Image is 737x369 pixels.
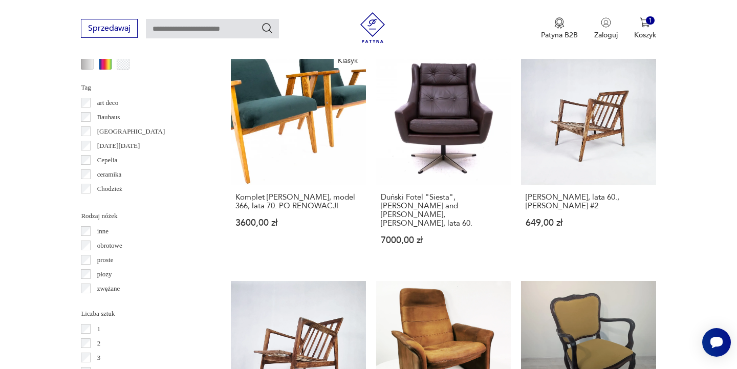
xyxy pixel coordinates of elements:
h3: Komplet [PERSON_NAME], model 366, lata 70. PO RENOWACJI [235,193,361,210]
h3: Duński Fotel "Siesta", [PERSON_NAME] and [PERSON_NAME], [PERSON_NAME], lata 60. [381,193,506,228]
a: Sprzedawaj [81,26,138,33]
p: 3600,00 zł [235,219,361,227]
h3: [PERSON_NAME], lata 60., [PERSON_NAME] #2 [526,193,651,210]
p: Liczba sztuk [81,308,206,319]
a: Fotel Stefan, lata 60., Zenon Bączyk #2[PERSON_NAME], lata 60., [PERSON_NAME] #2649,00 zł [521,50,656,264]
img: Ikona koszyka [640,17,650,28]
a: KlasykKomplet foteli Chierowskiego, model 366, lata 70. PO RENOWACJIKomplet [PERSON_NAME], model ... [231,50,365,264]
button: Szukaj [261,22,273,34]
p: 2 [97,338,101,349]
p: Patyna B2B [541,30,578,40]
img: Patyna - sklep z meblami i dekoracjami vintage [357,12,388,43]
p: 7000,00 zł [381,236,506,245]
p: 3 [97,352,101,363]
p: proste [97,254,114,266]
p: Zaloguj [594,30,618,40]
button: Sprzedawaj [81,19,138,38]
p: Bauhaus [97,112,120,123]
button: 1Koszyk [634,17,656,40]
p: Tag [81,82,206,93]
iframe: Smartsupp widget button [702,328,731,357]
button: Zaloguj [594,17,618,40]
p: Rodzaj nóżek [81,210,206,222]
button: Patyna B2B [541,17,578,40]
a: Ikona medaluPatyna B2B [541,17,578,40]
p: 649,00 zł [526,219,651,227]
p: płozy [97,269,112,280]
p: Koszyk [634,30,656,40]
p: obrotowe [97,240,122,251]
img: Ikona medalu [554,17,565,29]
p: 1 [97,323,101,335]
a: Duński Fotel "Siesta", Erhardsen and Andersen, Dania, lata 60.Duński Fotel "Siesta", [PERSON_NAME... [376,50,511,264]
div: 1 [646,16,655,25]
p: Chodzież [97,183,122,194]
p: inne [97,226,109,237]
p: [GEOGRAPHIC_DATA] [97,126,165,137]
p: [DATE][DATE] [97,140,140,151]
p: zwężane [97,283,120,294]
p: Ćmielów [97,198,122,209]
p: art deco [97,97,119,108]
p: ceramika [97,169,122,180]
img: Ikonka użytkownika [601,17,611,28]
p: Cepelia [97,155,118,166]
